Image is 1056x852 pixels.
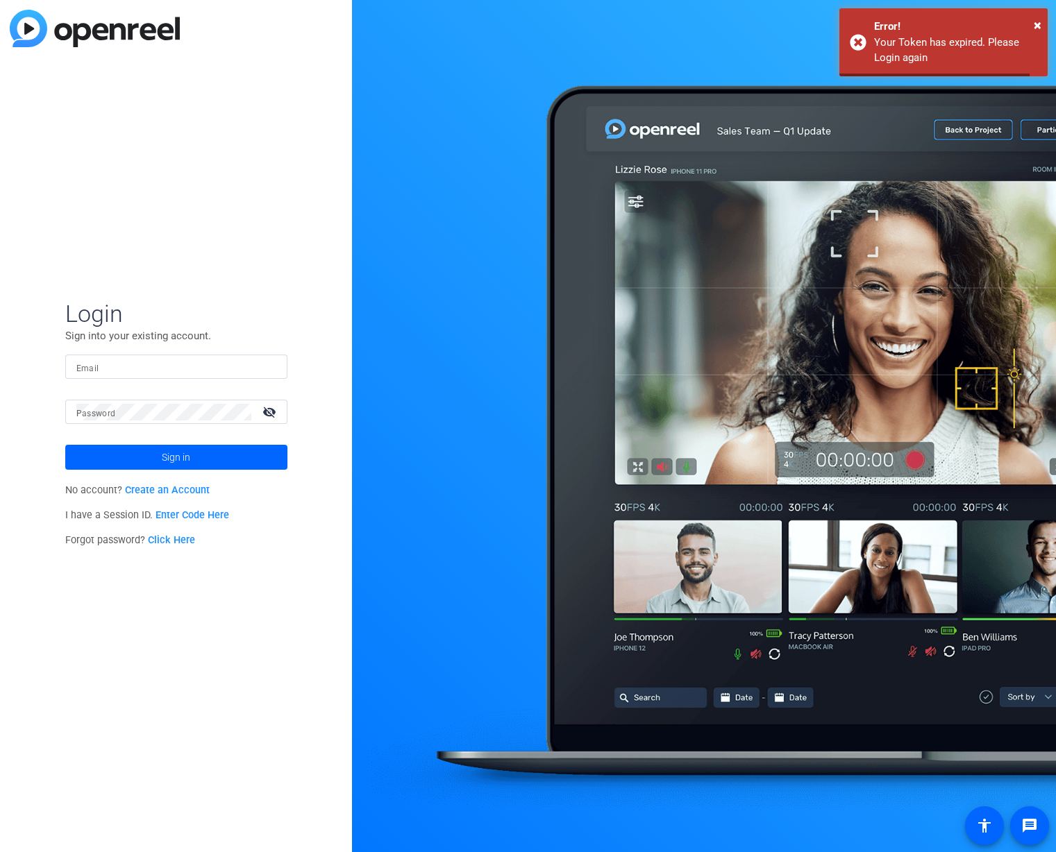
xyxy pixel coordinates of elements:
mat-label: Email [76,364,99,373]
a: Create an Account [125,484,210,496]
div: Your Token has expired. Please Login again [874,35,1037,66]
mat-icon: message [1021,817,1038,834]
button: Sign in [65,445,287,470]
span: No account? [65,484,210,496]
mat-icon: visibility_off [254,402,287,422]
span: × [1034,17,1041,33]
a: Click Here [148,534,195,546]
mat-icon: accessibility [976,817,993,834]
p: Sign into your existing account. [65,328,287,343]
a: Enter Code Here [156,509,229,521]
div: Error! [874,19,1037,35]
input: Enter Email Address [76,359,276,375]
button: Close [1034,15,1041,35]
span: I have a Session ID. [65,509,230,521]
span: Login [65,299,287,328]
mat-label: Password [76,409,116,418]
span: Sign in [162,440,190,475]
img: blue-gradient.svg [10,10,180,47]
span: Forgot password? [65,534,196,546]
